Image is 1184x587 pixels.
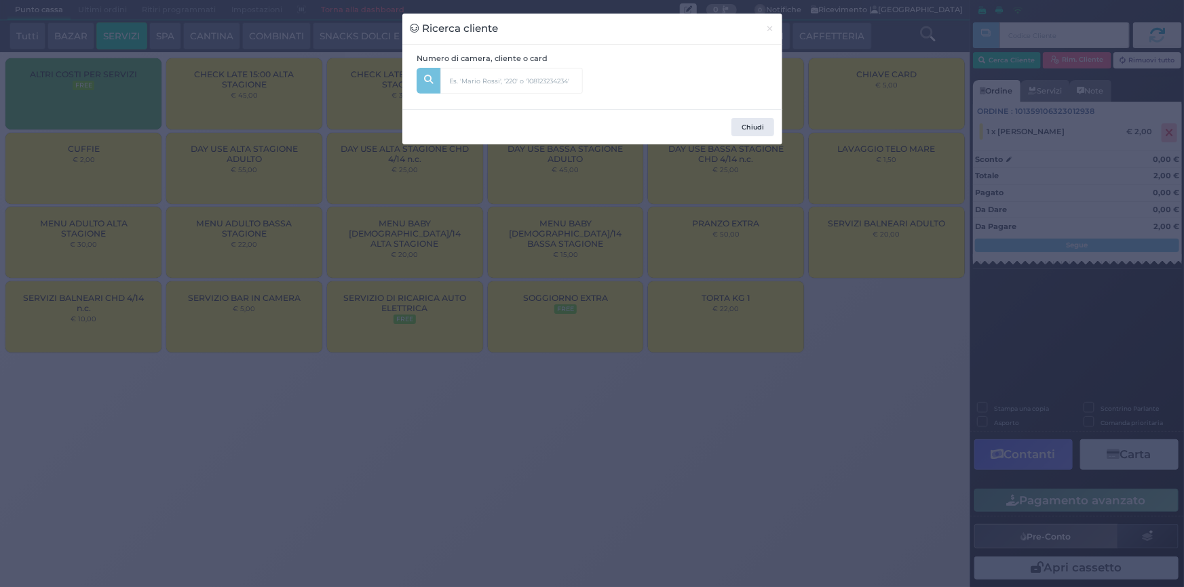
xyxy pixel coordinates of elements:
label: Numero di camera, cliente o card [417,53,548,64]
button: Chiudi [731,118,774,137]
span: × [765,21,774,36]
h3: Ricerca cliente [410,21,499,37]
input: Es. 'Mario Rossi', '220' o '108123234234' [440,68,583,94]
button: Chiudi [758,14,782,44]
